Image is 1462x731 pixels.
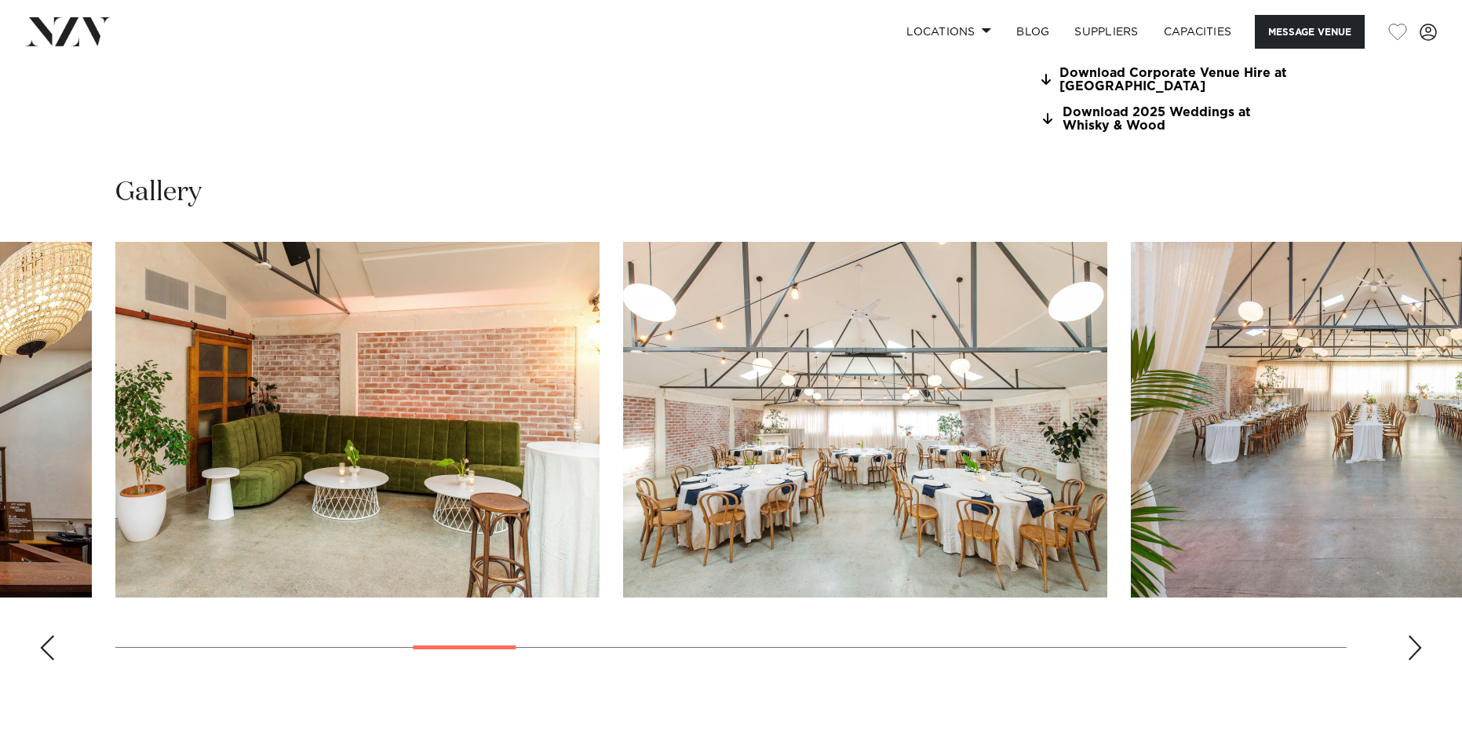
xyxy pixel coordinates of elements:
a: Download 2025 Weddings at Whisky & Wood [1041,106,1296,133]
a: SUPPLIERS [1062,15,1150,49]
a: Capacities [1151,15,1245,49]
swiper-slide: 8 / 29 [115,242,600,598]
a: Locations [894,15,1004,49]
h2: Gallery [115,175,202,210]
swiper-slide: 9 / 29 [623,242,1107,598]
a: BLOG [1004,15,1062,49]
img: nzv-logo.png [25,17,111,46]
a: Download Corporate Venue Hire at [GEOGRAPHIC_DATA] [1041,67,1296,93]
button: Message Venue [1255,15,1365,49]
